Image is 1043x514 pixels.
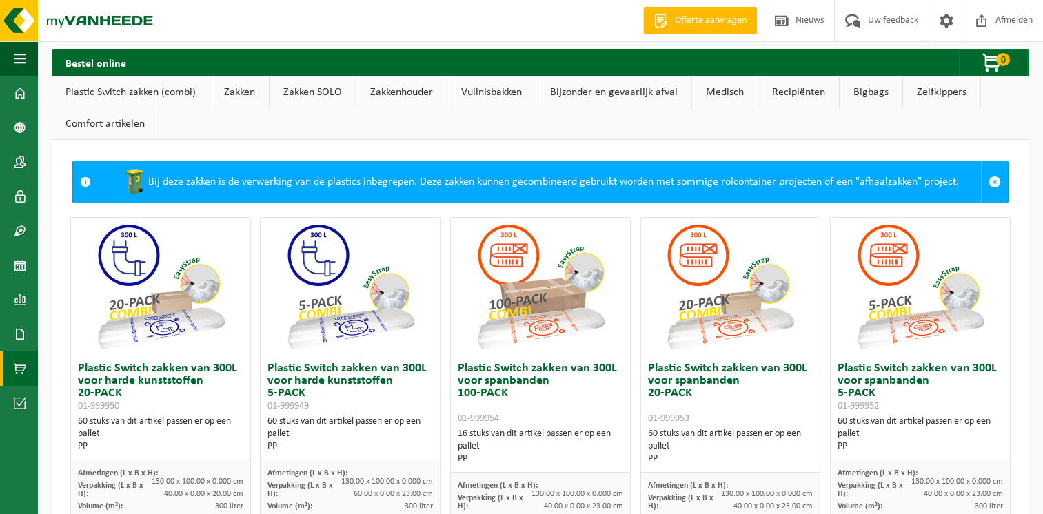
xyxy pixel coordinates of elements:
[447,76,536,108] a: Vuilnisbakken
[531,490,623,498] span: 130.00 x 100.00 x 0.000 cm
[267,469,347,477] span: Afmetingen (L x B x H):
[92,218,230,356] img: 01-999950
[267,440,433,453] div: PP
[924,490,1003,498] span: 40.00 x 0.00 x 23.00 cm
[838,362,1003,412] h3: Plastic Switch zakken van 300L voor spanbanden 5-PACK
[78,362,243,412] h3: Plastic Switch zakken van 300L voor harde kunststoffen 20-PACK
[458,428,623,465] div: 16 stuks van dit artikel passen er op een pallet
[838,502,882,511] span: Volume (m³):
[281,218,419,356] img: 01-999949
[959,49,1028,76] button: 0
[758,76,839,108] a: Recipiënten
[648,453,813,465] div: PP
[121,168,148,196] img: WB-0240-HPE-GN-50.png
[267,362,433,412] h3: Plastic Switch zakken van 300L voor harde kunststoffen 5-PACK
[838,482,903,498] span: Verpakking (L x B x H):
[458,453,623,465] div: PP
[692,76,758,108] a: Medisch
[356,76,447,108] a: Zakkenhouder
[78,440,243,453] div: PP
[648,482,728,490] span: Afmetingen (L x B x H):
[164,490,243,498] span: 40.00 x 0.00 x 20.00 cm
[911,477,1003,486] span: 130.00 x 100.00 x 0.000 cm
[152,477,243,486] span: 130.00 x 100.00 x 0.000 cm
[648,413,689,424] span: 01-999953
[78,401,119,411] span: 01-999950
[354,490,433,498] span: 60.00 x 0.00 x 23.00 cm
[648,362,813,424] h3: Plastic Switch zakken van 300L voor spanbanden 20-PACK
[98,161,981,203] div: Bij deze zakken is de verwerking van de plastics inbegrepen. Deze zakken kunnen gecombineerd gebr...
[643,7,757,34] a: Offerte aanvragen
[270,76,356,108] a: Zakken SOLO
[215,502,243,511] span: 300 liter
[544,502,623,511] span: 40.00 x 0.00 x 23.00 cm
[52,49,140,76] h2: Bestel online
[661,218,799,356] img: 01-999953
[838,401,879,411] span: 01-999952
[267,415,433,453] div: 60 stuks van dit artikel passen er op een pallet
[840,76,902,108] a: Bigbags
[458,362,623,424] h3: Plastic Switch zakken van 300L voor spanbanden 100-PACK
[458,494,523,511] span: Verpakking (L x B x H):
[78,482,143,498] span: Verpakking (L x B x H):
[671,14,750,28] span: Offerte aanvragen
[851,218,989,356] img: 01-999952
[536,76,691,108] a: Bijzonder en gevaarlijk afval
[472,218,609,356] img: 01-999954
[52,108,159,140] a: Comfort artikelen
[267,502,312,511] span: Volume (m³):
[458,482,538,490] span: Afmetingen (L x B x H):
[648,428,813,465] div: 60 stuks van dit artikel passen er op een pallet
[838,415,1003,453] div: 60 stuks van dit artikel passen er op een pallet
[975,502,1003,511] span: 300 liter
[78,469,158,477] span: Afmetingen (L x B x H):
[838,440,1003,453] div: PP
[52,76,210,108] a: Plastic Switch zakken (combi)
[903,76,980,108] a: Zelfkippers
[996,53,1010,66] span: 0
[648,494,713,511] span: Verpakking (L x B x H):
[210,76,269,108] a: Zakken
[267,482,333,498] span: Verpakking (L x B x H):
[405,502,433,511] span: 300 liter
[458,413,499,424] span: 01-999954
[981,161,1008,203] a: Sluit melding
[721,490,813,498] span: 130.00 x 100.00 x 0.000 cm
[838,469,918,477] span: Afmetingen (L x B x H):
[267,401,309,411] span: 01-999949
[78,415,243,453] div: 60 stuks van dit artikel passen er op een pallet
[341,477,433,486] span: 130.00 x 100.00 x 0.000 cm
[78,502,123,511] span: Volume (m³):
[733,502,813,511] span: 40.00 x 0.00 x 23.00 cm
